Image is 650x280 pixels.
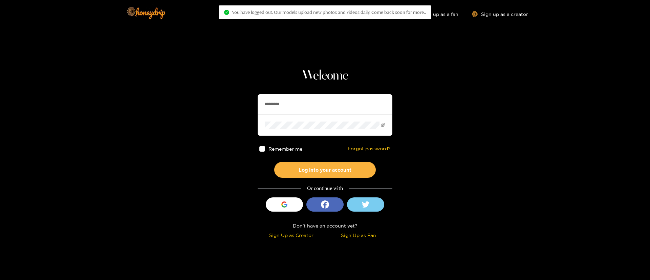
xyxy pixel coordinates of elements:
span: eye-invisible [381,123,385,127]
a: Sign up as a fan [412,11,458,17]
span: Remember me [268,146,302,151]
div: Or continue with [258,185,392,192]
span: You have logged out. Our models upload new photos and videos daily. Come back soon for more.. [232,9,426,15]
div: Sign Up as Fan [327,231,391,239]
span: check-circle [224,10,229,15]
h1: Welcome [258,68,392,84]
div: Don't have an account yet? [258,222,392,230]
button: Log into your account [274,162,376,178]
a: Forgot password? [348,146,391,152]
div: Sign Up as Creator [259,231,323,239]
a: Sign up as a creator [472,11,528,17]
